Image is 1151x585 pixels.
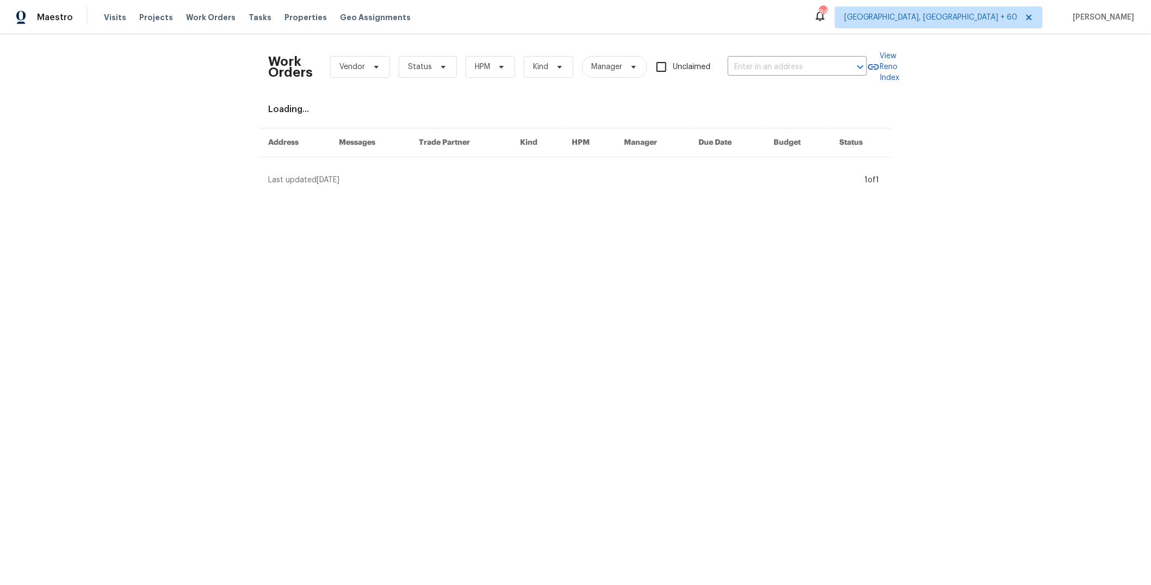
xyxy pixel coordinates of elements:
span: [GEOGRAPHIC_DATA], [GEOGRAPHIC_DATA] + 60 [844,12,1018,23]
span: Kind [533,61,548,72]
span: Maestro [37,12,73,23]
th: Due Date [690,128,765,157]
h2: Work Orders [268,56,313,78]
span: Status [408,61,432,72]
div: Loading... [268,104,883,115]
th: Messages [330,128,410,157]
a: View Reno Index [867,51,900,83]
th: Manager [615,128,690,157]
input: Enter in an address [728,59,837,76]
th: Budget [765,128,831,157]
button: Open [853,59,868,75]
span: Vendor [339,61,365,72]
span: Tasks [249,14,271,21]
span: Work Orders [186,12,236,23]
span: Geo Assignments [340,12,411,23]
div: 1 of 1 [865,175,880,186]
th: Trade Partner [410,128,512,157]
span: Unclaimed [673,61,710,73]
span: Manager [591,61,622,72]
span: [DATE] [317,176,339,184]
span: Visits [104,12,126,23]
th: HPM [563,128,615,157]
th: Status [831,128,892,157]
div: 841 [819,7,827,17]
div: Last updated [268,175,862,186]
span: Projects [139,12,173,23]
th: Address [259,128,330,157]
span: HPM [475,61,490,72]
span: [PERSON_NAME] [1069,12,1135,23]
span: Properties [284,12,327,23]
th: Kind [511,128,563,157]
